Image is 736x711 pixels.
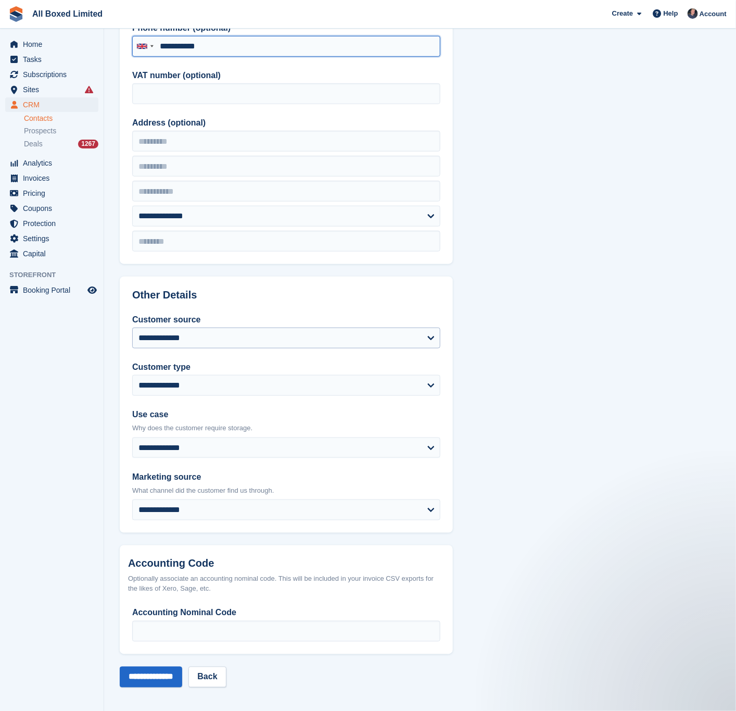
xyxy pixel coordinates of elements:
[23,231,85,246] span: Settings
[23,283,85,297] span: Booking Portal
[5,246,98,261] a: menu
[23,82,85,97] span: Sites
[24,139,43,149] span: Deals
[23,67,85,82] span: Subscriptions
[23,186,85,201] span: Pricing
[23,156,85,170] span: Analytics
[5,97,98,112] a: menu
[688,8,698,19] img: Dan Goss
[23,246,85,261] span: Capital
[78,140,98,148] div: 1267
[5,201,98,216] a: menu
[700,9,727,19] span: Account
[612,8,633,19] span: Create
[28,5,107,22] a: All Boxed Limited
[23,216,85,231] span: Protection
[5,82,98,97] a: menu
[8,6,24,22] img: stora-icon-8386f47178a22dfd0bd8f6a31ec36ba5ce8667c1dd55bd0f319d3a0aa187defe.svg
[5,37,98,52] a: menu
[128,574,445,594] div: Optionally associate an accounting nominal code. This will be included in your invoice CSV export...
[132,69,440,82] label: VAT number (optional)
[132,423,440,433] p: Why does the customer require storage.
[24,126,98,136] a: Prospects
[128,558,445,570] h2: Accounting Code
[5,283,98,297] a: menu
[9,270,104,280] span: Storefront
[132,485,440,496] p: What channel did the customer find us through.
[23,52,85,67] span: Tasks
[188,667,226,688] a: Back
[86,284,98,296] a: Preview store
[23,171,85,185] span: Invoices
[132,607,440,619] label: Accounting Nominal Code
[5,52,98,67] a: menu
[132,471,440,483] label: Marketing source
[24,126,56,136] span: Prospects
[5,186,98,201] a: menu
[132,314,440,326] label: Customer source
[5,67,98,82] a: menu
[85,85,93,94] i: Smart entry sync failures have occurred
[5,231,98,246] a: menu
[132,117,440,129] label: Address (optional)
[133,36,157,56] div: United Kingdom: +44
[24,139,98,149] a: Deals 1267
[5,216,98,231] a: menu
[5,156,98,170] a: menu
[5,171,98,185] a: menu
[664,8,678,19] span: Help
[132,408,440,421] label: Use case
[23,97,85,112] span: CRM
[23,201,85,216] span: Coupons
[132,289,440,301] h2: Other Details
[24,114,98,123] a: Contacts
[132,361,440,373] label: Customer type
[23,37,85,52] span: Home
